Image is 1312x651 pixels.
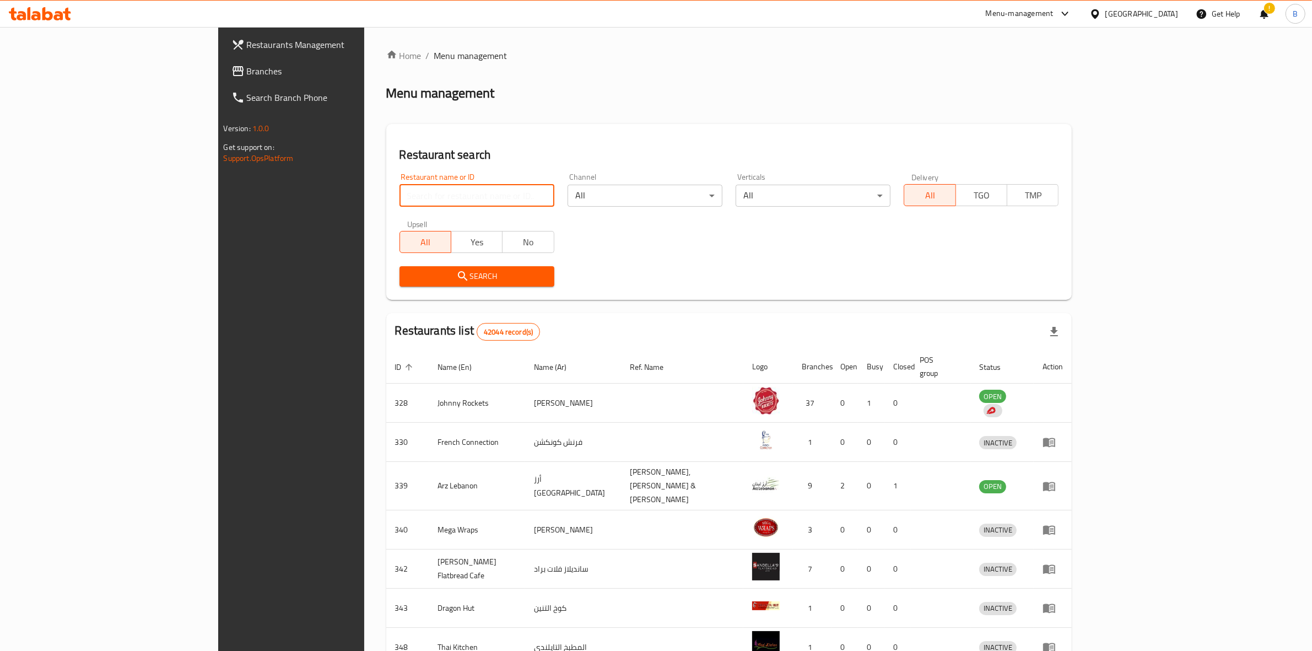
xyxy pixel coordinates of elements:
img: French Connection [752,426,780,454]
span: Name (Ar) [534,361,581,374]
h2: Restaurants list [395,322,541,341]
span: All [909,187,951,203]
span: Ref. Name [630,361,678,374]
td: 1 [884,462,911,510]
td: Arz Lebanon [429,462,526,510]
div: All [736,185,890,207]
td: كوخ التنين [525,589,621,628]
button: TGO [955,184,1007,206]
div: [GEOGRAPHIC_DATA] [1105,8,1178,20]
th: Branches [793,350,832,384]
img: Arz Lebanon [752,470,780,498]
div: INACTIVE [979,524,1017,537]
button: Yes [451,231,503,253]
td: 0 [858,550,884,589]
td: French Connection [429,423,526,462]
td: [PERSON_NAME] Flatbread Cafe [429,550,526,589]
button: TMP [1007,184,1059,206]
img: Sandella's Flatbread Cafe [752,553,780,580]
button: All [399,231,451,253]
td: سانديلاز فلات براد [525,550,621,589]
div: Export file [1041,319,1067,345]
span: TMP [1012,187,1054,203]
td: 2 [832,462,858,510]
span: ID [395,361,416,374]
td: 0 [858,510,884,550]
td: 0 [884,550,911,589]
span: Status [979,361,1015,374]
span: Version: [224,121,251,136]
div: Menu [1043,601,1063,615]
a: Restaurants Management [223,31,438,58]
td: 0 [832,589,858,628]
td: 0 [858,462,884,510]
a: Search Branch Phone [223,84,438,111]
td: 0 [884,589,911,628]
span: Restaurants Management [247,38,429,51]
span: 42044 record(s) [477,327,539,337]
div: INACTIVE [979,563,1017,576]
img: Johnny Rockets [752,387,780,415]
button: Search [399,266,554,287]
td: [PERSON_NAME] [525,510,621,550]
span: All [404,234,447,250]
img: Mega Wraps [752,514,780,541]
span: TGO [960,187,1003,203]
td: [PERSON_NAME],[PERSON_NAME] & [PERSON_NAME] [621,462,743,510]
td: أرز [GEOGRAPHIC_DATA] [525,462,621,510]
span: OPEN [979,390,1006,403]
td: 0 [858,423,884,462]
td: 0 [858,589,884,628]
div: Menu [1043,435,1063,449]
td: 7 [793,550,832,589]
td: 1 [858,384,884,423]
th: Logo [743,350,793,384]
div: Menu [1043,523,1063,536]
div: INACTIVE [979,602,1017,615]
td: 1 [793,423,832,462]
span: Yes [456,234,498,250]
th: Closed [884,350,911,384]
span: No [507,234,549,250]
span: B [1293,8,1298,20]
input: Search for restaurant name or ID.. [399,185,554,207]
div: All [568,185,722,207]
span: Menu management [434,49,507,62]
span: INACTIVE [979,524,1017,536]
td: 0 [832,550,858,589]
div: Menu [1043,480,1063,493]
label: Delivery [911,173,939,181]
td: Dragon Hut [429,589,526,628]
button: No [502,231,554,253]
span: 1.0.0 [252,121,269,136]
td: 0 [832,384,858,423]
td: 0 [884,510,911,550]
th: Busy [858,350,884,384]
td: 37 [793,384,832,423]
td: 1 [793,589,832,628]
span: INACTIVE [979,563,1017,575]
label: Upsell [407,220,428,228]
td: [PERSON_NAME] [525,384,621,423]
nav: breadcrumb [386,49,1072,62]
td: 0 [832,510,858,550]
span: POS group [920,353,957,380]
span: Name (En) [438,361,487,374]
div: INACTIVE [979,436,1017,449]
td: فرنش كونكشن [525,423,621,462]
td: 3 [793,510,832,550]
button: All [904,184,955,206]
span: Search Branch Phone [247,91,429,104]
span: Search [408,270,546,283]
span: OPEN [979,480,1006,493]
th: Open [832,350,858,384]
span: Get support on: [224,140,274,154]
a: Branches [223,58,438,84]
div: Total records count [477,323,540,341]
td: 0 [832,423,858,462]
img: Dragon Hut [752,592,780,620]
div: Menu-management [986,7,1054,20]
a: Support.OpsPlatform [224,151,294,165]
